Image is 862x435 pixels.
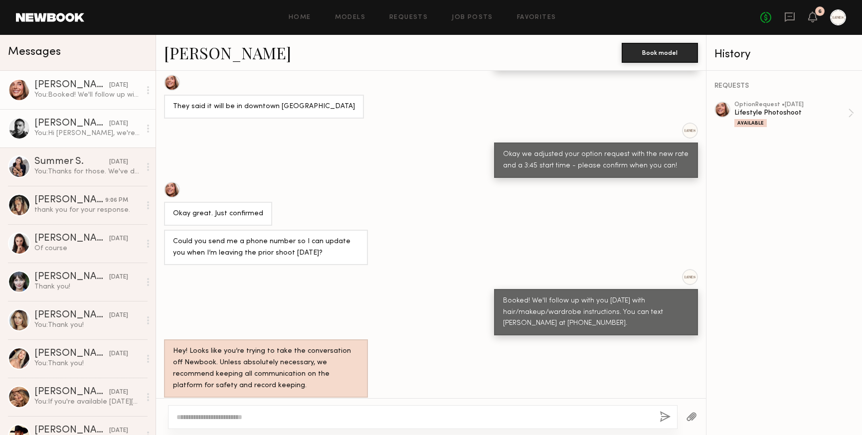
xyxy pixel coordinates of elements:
a: Requests [389,14,428,21]
div: [PERSON_NAME] [34,119,109,129]
div: thank you for your response. [34,205,141,215]
div: [DATE] [109,234,128,244]
a: Models [335,14,365,21]
div: [DATE] [109,273,128,282]
a: Book model [622,48,698,56]
div: [DATE] [109,157,128,167]
div: Summer S. [34,157,109,167]
div: You: Thank you! [34,359,141,368]
div: [PERSON_NAME] [34,195,105,205]
div: Okay we adjusted your option request with the new rate and a 3:45 start time - please confirm whe... [503,149,689,172]
div: [DATE] [109,119,128,129]
div: They said it will be in downtown [GEOGRAPHIC_DATA] [173,101,355,113]
a: Favorites [517,14,556,21]
div: 9:06 PM [105,196,128,205]
div: Okay great. Just confirmed [173,208,263,220]
div: REQUESTS [714,83,854,90]
div: You: Booked! We'll follow up with you [DATE] with hair/makeup/wardrobe instructions. You can text... [34,90,141,100]
a: Home [289,14,311,21]
div: Available [734,119,767,127]
a: [PERSON_NAME] [164,42,291,63]
div: 6 [818,9,822,14]
div: [PERSON_NAME] [34,234,109,244]
div: [PERSON_NAME] [34,387,109,397]
span: Messages [8,46,61,58]
div: option Request • [DATE] [734,102,848,108]
a: optionRequest •[DATE]Lifestyle PhotoshootAvailable [734,102,854,127]
div: Of course [34,244,141,253]
div: [PERSON_NAME] [34,272,109,282]
div: [PERSON_NAME] [34,349,109,359]
div: You: If you're available [DATE][DATE] from 3:30-5:30 please send us three raw unedited selfies of... [34,397,141,407]
div: [PERSON_NAME] [34,310,109,320]
div: Could you send me a phone number so I can update you when I’m leaving the prior shoot [DATE]? [173,236,359,259]
div: [DATE] [109,81,128,90]
div: [DATE] [109,388,128,397]
div: Booked! We'll follow up with you [DATE] with hair/makeup/wardrobe instructions. You can text [PER... [503,295,689,330]
div: You: Thank you! [34,320,141,330]
div: Lifestyle Photoshoot [734,108,848,118]
div: Hey! Looks like you’re trying to take the conversation off Newbook. Unless absolutely necessary, ... [173,346,359,392]
div: [DATE] [109,349,128,359]
div: [PERSON_NAME] [34,80,109,90]
div: [DATE] [109,311,128,320]
button: Book model [622,43,698,63]
a: Job Posts [452,14,493,21]
div: You: Thanks for those. We've decided to move forward with a different selection of models for thi... [34,167,141,176]
div: Thank you! [34,282,141,291]
div: You: Hi [PERSON_NAME], we're finalizing the shoot location. We'll follow up with all details [DATE]! [34,129,141,138]
div: History [714,49,854,60]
